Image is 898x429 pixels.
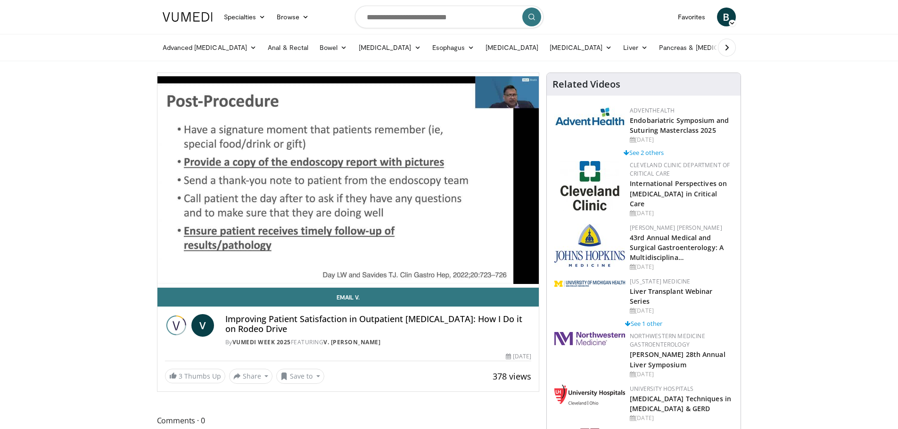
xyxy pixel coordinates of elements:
a: [MEDICAL_DATA] [480,38,544,57]
a: Endobariatric Symposium and Suturing Masterclass 2025 [630,116,729,135]
a: Northwestern Medicine Gastroenterology [630,332,705,348]
a: See 1 other [625,319,662,328]
a: Favorites [672,8,711,26]
img: Vumedi Week 2025 [165,314,188,337]
a: 3 Thumbs Up [165,369,225,383]
div: [DATE] [630,136,733,144]
a: Advanced [MEDICAL_DATA] [157,38,263,57]
a: 43rd Annual Medical and Surgical Gastroenterology: A Multidisciplina… [630,233,724,262]
a: [PERSON_NAME] 28th Annual Liver Symposium [630,350,725,369]
div: [DATE] [506,352,531,361]
span: 3 [179,372,182,380]
a: [MEDICAL_DATA] Techniques in [MEDICAL_DATA] & GERD [630,394,731,413]
a: Vumedi Week 2025 [232,338,291,346]
h4: Improving Patient Satisfaction in Outpatient [MEDICAL_DATA]: How I Do it on Rodeo Drive [225,314,532,334]
a: V. [PERSON_NAME] [323,338,380,346]
button: Share [229,369,273,384]
div: [DATE] [630,370,733,379]
video-js: Video Player [157,73,539,288]
div: [DATE] [630,307,733,315]
span: 378 views [493,371,531,382]
a: [MEDICAL_DATA] [353,38,427,57]
a: Bowel [314,38,353,57]
a: Anal & Rectal [262,38,314,57]
a: [MEDICAL_DATA] [544,38,618,57]
a: [PERSON_NAME] [PERSON_NAME] [630,224,722,232]
a: B [717,8,736,26]
a: Liver [618,38,653,57]
a: Pancreas & [MEDICAL_DATA] [653,38,764,57]
a: Email V. [157,288,539,307]
div: [DATE] [630,414,733,422]
button: Save to [276,369,324,384]
a: Specialties [218,8,272,26]
a: Esophagus [427,38,480,57]
a: Liver Transplant Webinar Series [630,287,712,306]
a: V [191,314,214,337]
input: Search topics, interventions [355,6,544,28]
a: AdventHealth [630,106,675,114]
a: University Hospitals [630,385,693,393]
a: See 2 others [624,148,664,157]
h4: Related Videos [552,79,620,90]
img: 5f0cf59e-536a-4b30-812c-ea06339c9532.jpg.150x105_q85_autocrop_double_scale_upscale_version-0.2.jpg [560,161,619,210]
a: International Perspectives on [MEDICAL_DATA] in Critical Care [630,179,727,208]
a: Browse [271,8,314,26]
span: Comments 0 [157,414,540,427]
a: Cleveland Clinic Department of Critical Care [630,161,730,178]
div: [DATE] [630,263,733,271]
div: [DATE] [630,209,733,218]
img: 37f2bdae-6af4-4c49-ae65-fb99e80643fa.png.150x105_q85_autocrop_double_scale_upscale_version-0.2.jpg [554,332,625,345]
img: 5c3c682d-da39-4b33-93a5-b3fb6ba9580b.jpg.150x105_q85_autocrop_double_scale_upscale_version-0.2.jpg [554,106,625,126]
img: 4dda5019-df37-4809-8c64-bdc3c4697fb4.png.150x105_q85_autocrop_double_scale_upscale_version-0.2.png [554,385,625,405]
div: By FEATURING [225,338,532,347]
img: c99d8ef4-c3cd-4e38-8428-4f59a70fa7e8.jpg.150x105_q85_autocrop_double_scale_upscale_version-0.2.jpg [554,224,625,267]
a: [US_STATE] Medicine [630,277,690,285]
img: 7efbc4f9-e78b-438d-b5a1-5a81cc36a986.png.150x105_q85_autocrop_double_scale_upscale_version-0.2.png [554,281,625,287]
img: VuMedi Logo [163,12,213,22]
